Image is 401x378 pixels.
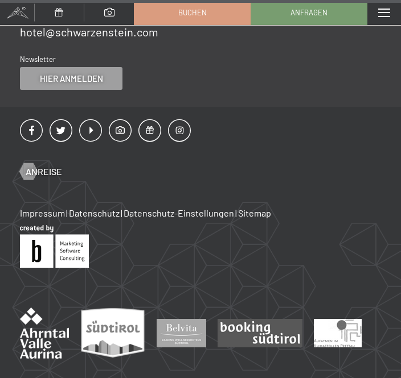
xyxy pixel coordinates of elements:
[121,207,122,218] span: |
[20,25,158,39] a: hotel@schwarzenstein.com
[66,207,68,218] span: |
[238,207,271,218] a: Sitemap
[178,7,207,18] span: Buchen
[290,7,328,18] span: Anfragen
[251,1,367,24] a: Anfragen
[26,165,62,178] span: Anreise
[20,207,65,218] a: Impressum
[69,207,120,218] a: Datenschutz
[20,165,62,178] a: Anreise
[124,207,234,218] a: Datenschutz-Einstellungen
[134,1,250,24] a: Buchen
[20,55,56,64] span: Newsletter
[235,207,237,218] span: |
[20,225,89,268] img: Brandnamic GmbH | Leading Hospitality Solutions
[40,73,103,85] span: Hier anmelden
